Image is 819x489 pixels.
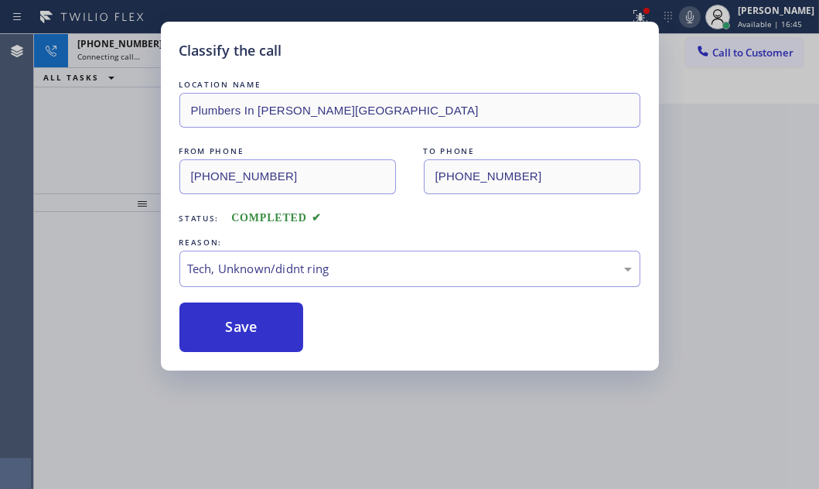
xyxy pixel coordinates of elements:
[179,303,304,352] button: Save
[179,77,640,93] div: LOCATION NAME
[179,159,396,194] input: From phone
[179,143,396,159] div: FROM PHONE
[424,143,640,159] div: TO PHONE
[179,40,282,61] h5: Classify the call
[179,234,640,251] div: REASON:
[179,213,220,224] span: Status:
[188,260,632,278] div: Tech, Unknown/didnt ring
[231,212,321,224] span: COMPLETED
[424,159,640,194] input: To phone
